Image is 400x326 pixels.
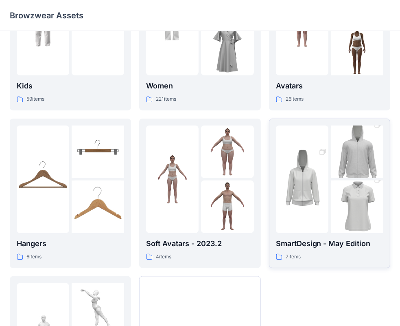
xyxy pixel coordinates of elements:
a: folder 1folder 2folder 3Hangers6items [10,119,131,268]
p: Women [146,80,254,92]
p: Kids [17,80,124,92]
p: Browzwear Assets [10,10,83,21]
p: 59 items [26,95,44,104]
img: folder 1 [146,153,199,205]
img: folder 3 [331,167,383,247]
img: folder 3 [331,23,383,75]
p: 6 items [26,253,42,261]
p: Soft Avatars - 2023.2 [146,238,254,249]
a: folder 1folder 2folder 3SmartDesign - May Edition7items [269,119,390,268]
img: folder 2 [72,126,124,178]
p: 4 items [156,253,171,261]
img: folder 2 [331,112,383,192]
img: folder 1 [17,153,69,205]
img: folder 1 [276,140,328,219]
p: 26 items [286,95,304,104]
img: folder 2 [201,126,254,178]
a: folder 1folder 2folder 3Soft Avatars - 2023.24items [139,119,260,268]
img: folder 3 [72,181,124,233]
img: folder 3 [201,23,254,75]
p: Hangers [17,238,124,249]
p: SmartDesign - May Edition [276,238,383,249]
p: 7 items [286,253,301,261]
p: Avatars [276,80,383,92]
img: folder 3 [201,181,254,233]
img: folder 3 [72,23,124,75]
p: 221 items [156,95,176,104]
